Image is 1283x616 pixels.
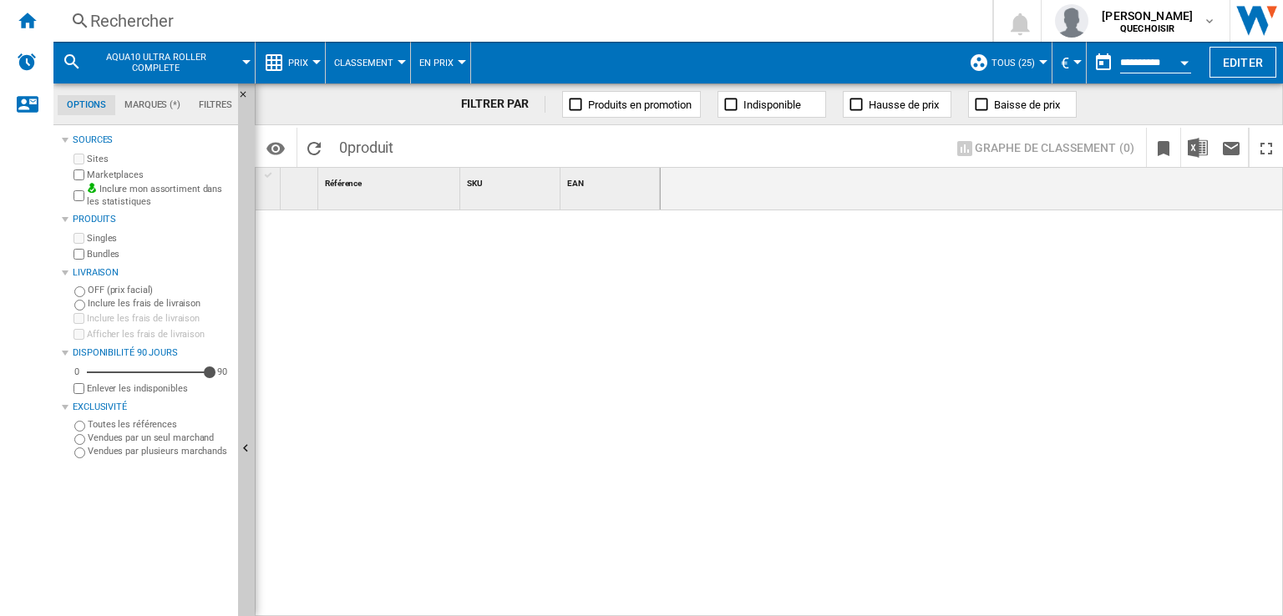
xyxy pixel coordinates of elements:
label: Inclure les frais de livraison [87,312,231,325]
div: Livraison [73,266,231,280]
button: En Prix [419,42,462,83]
div: Disponibilité 90 Jours [73,346,231,360]
input: OFF (prix facial) [74,286,85,297]
span: Produits en promotion [588,98,692,111]
button: Plein écran [1250,128,1283,167]
div: Sources [73,134,231,147]
div: 0 [70,366,84,378]
md-tab-item: Filtres [190,95,241,115]
label: Enlever les indisponibles [87,382,231,395]
span: En Prix [419,58,454,68]
div: Rechercher [90,9,949,33]
input: Afficher les frais de livraison [74,383,84,394]
div: Produits [73,213,231,226]
button: TOUS (25) [991,42,1043,83]
button: Hausse de prix [843,91,951,118]
button: md-calendar [1087,46,1120,79]
div: Sort None [322,168,459,194]
span: Prix [288,58,308,68]
input: Vendues par plusieurs marchands [74,447,85,458]
b: QUECHOISIR [1120,23,1174,34]
input: Inclure mon assortiment dans les statistiques [74,185,84,206]
label: Vendues par un seul marchand [88,432,231,444]
div: Exclusivité [73,401,231,414]
label: Marketplaces [87,169,231,181]
span: € [1061,54,1069,72]
div: SKU Sort None [464,168,560,194]
input: Sites [74,154,84,164]
img: excel-24x24.png [1188,138,1208,158]
span: Baisse de prix [994,98,1060,111]
span: EAN [567,179,584,188]
input: Inclure les frais de livraison [74,300,85,311]
input: Singles [74,233,84,244]
button: € [1061,42,1078,83]
span: SKU [467,179,483,188]
button: Télécharger au format Excel [1181,128,1215,167]
div: Sort None [284,168,317,194]
input: Toutes les références [74,421,85,432]
label: Inclure les frais de livraison [88,297,231,310]
button: Prix [288,42,317,83]
img: alerts-logo.svg [17,52,37,72]
img: mysite-bg-18x18.png [87,183,97,193]
md-slider: Disponibilité [87,364,210,381]
label: Inclure mon assortiment dans les statistiques [87,183,231,209]
span: [PERSON_NAME] [1102,8,1193,24]
div: Prix [264,42,317,83]
md-tab-item: Options [58,95,115,115]
span: TOUS (25) [991,58,1035,68]
span: Aqua10 Ultra Roller Complete [89,52,223,73]
div: FILTRER PAR [461,96,546,113]
button: Options [259,133,292,163]
label: Toutes les références [88,418,231,431]
md-tab-item: Marques (*) [115,95,190,115]
span: produit [347,139,393,156]
label: Bundles [87,248,231,260]
button: Aqua10 Ultra Roller Complete [89,42,240,83]
button: Envoyer ce rapport par email [1215,128,1248,167]
div: 90 [213,366,231,378]
span: Référence [325,179,362,188]
button: Editer [1209,47,1276,78]
span: Classement [334,58,393,68]
button: Baisse de prix [968,91,1077,118]
button: Indisponible [718,91,826,118]
button: Graphe de classement (0) [950,133,1139,163]
div: EAN Sort None [564,168,660,194]
button: Recharger [297,128,331,167]
input: Bundles [74,249,84,260]
label: Sites [87,153,231,165]
label: Afficher les frais de livraison [87,328,231,341]
span: Indisponible [743,98,801,111]
div: Sort None [564,168,660,194]
input: Marketplaces [74,169,84,180]
span: 0 [331,128,402,163]
button: Classement [334,42,402,83]
button: Créer un favoris [1147,128,1180,167]
button: Masquer [238,83,258,114]
input: Vendues par un seul marchand [74,434,85,445]
button: Open calendar [1169,45,1199,75]
img: profile.jpg [1055,4,1088,38]
div: Sélectionnez 1 à 3 sites en cliquant sur les cellules afin d'afficher un graphe de classement [943,128,1147,168]
label: Vendues par plusieurs marchands [88,445,231,457]
button: Produits en promotion [562,91,701,118]
div: Aqua10 Ultra Roller Complete [62,42,246,83]
input: Afficher les frais de livraison [74,329,84,340]
input: Inclure les frais de livraison [74,313,84,324]
div: Référence Sort None [322,168,459,194]
md-menu: Currency [1052,42,1087,83]
div: Sort None [464,168,560,194]
span: Hausse de prix [869,98,939,111]
div: TOUS (25) [969,42,1043,83]
label: Singles [87,232,231,245]
label: OFF (prix facial) [88,284,231,296]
